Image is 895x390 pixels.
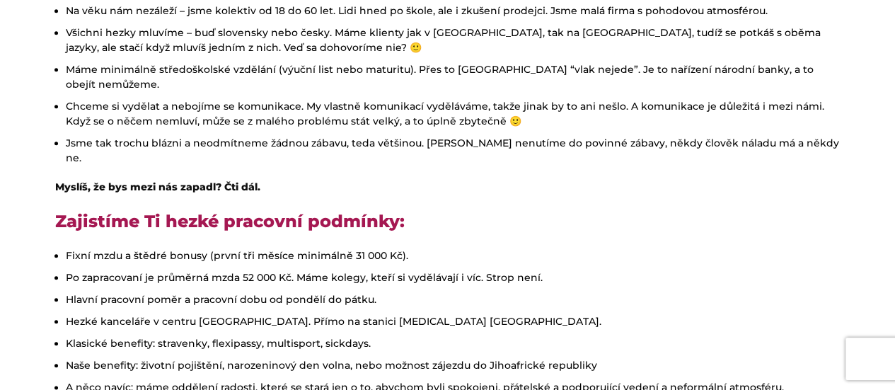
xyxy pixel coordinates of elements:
li: Máme minimálně středoškolské vzdělání (výuční list nebo maturitu). Přes to [GEOGRAPHIC_DATA] “vla... [66,62,841,92]
li: Všichni hezky mluvíme – buď slovensky nebo česky. Máme klienty jak v [GEOGRAPHIC_DATA], tak na [G... [66,25,841,55]
li: Hezké kanceláře v centru [GEOGRAPHIC_DATA]. Přímo na stanici [MEDICAL_DATA] [GEOGRAPHIC_DATA]. [66,314,841,329]
strong: Myslíš, že bys mezi nás zapadl? Čti dál. [55,180,260,193]
li: Fixní mzdu a štědré bonusy (první tři měsíce minimálně 31 000 Kč). [66,248,841,263]
strong: Zajistíme Ti hezké pracovní podmínky: [55,211,405,231]
li: Chceme si vydělat a nebojíme se komunikace. My vlastně komunikací vyděláváme, takže jinak by to a... [66,99,841,129]
li: Klasické benefity: stravenky, flexipassy, multisport, sickdays. [66,336,841,351]
li: Na věku nám nezáleží – jsme kolektiv od 18 do 60 let. Lidi hned po škole, ale i zkušení prodejci.... [66,4,841,18]
li: Hlavní pracovní poměr a pracovní dobu od pondělí do pátku. [66,292,841,307]
li: Naše benefity: životní pojištění, narozeninový den volna, nebo možnost zájezdu do Jihoafrické rep... [66,358,841,373]
li: Jsme tak trochu blázni a neodmítneme žádnou zábavu, teda většinou. [PERSON_NAME] nenutíme do povi... [66,136,841,166]
li: Po zapracovaní je průměrná mzda 52 000 Kč. Máme kolegy, kteří si vydělávají i víc. Strop není. [66,270,841,285]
